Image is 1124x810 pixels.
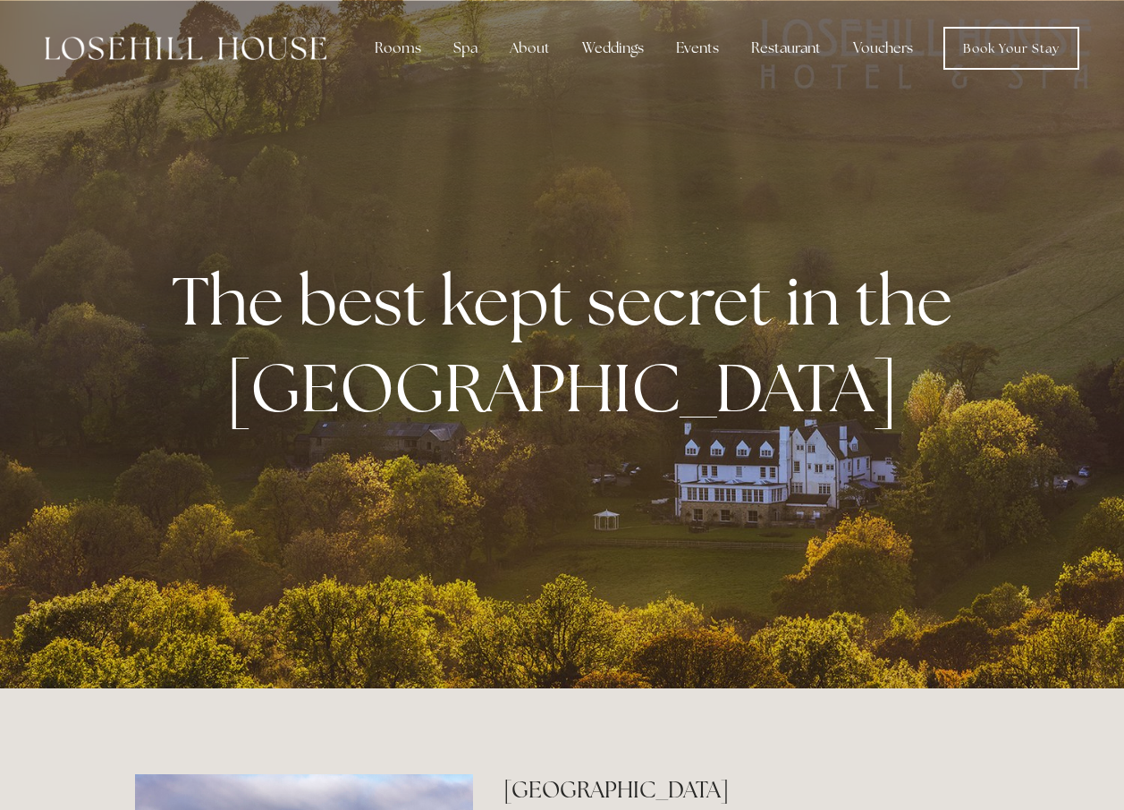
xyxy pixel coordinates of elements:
div: Spa [439,30,492,66]
div: Events [662,30,733,66]
div: Restaurant [737,30,835,66]
div: Rooms [360,30,435,66]
div: Weddings [568,30,658,66]
h2: [GEOGRAPHIC_DATA] [503,774,989,806]
strong: The best kept secret in the [GEOGRAPHIC_DATA] [172,257,967,432]
img: Losehill House [45,37,326,60]
a: Book Your Stay [943,27,1079,70]
a: Vouchers [839,30,927,66]
div: About [495,30,564,66]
